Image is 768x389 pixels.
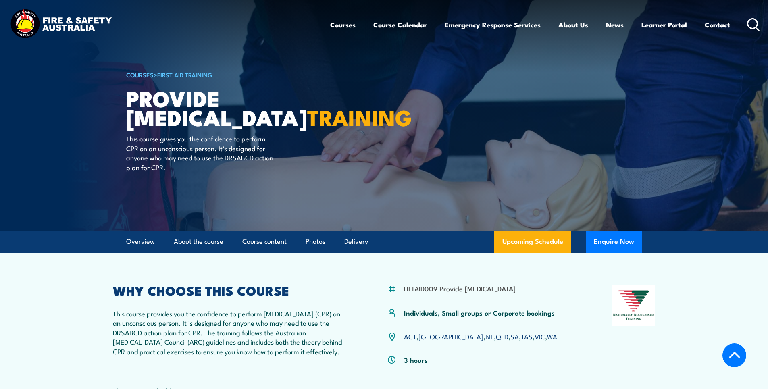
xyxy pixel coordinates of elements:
a: About Us [558,14,588,35]
h2: WHY CHOOSE THIS COURSE [113,285,348,296]
a: About the course [174,231,223,252]
a: News [606,14,624,35]
h6: > [126,70,325,79]
img: Nationally Recognised Training logo. [612,285,656,326]
a: ACT [404,331,416,341]
a: Emergency Response Services [445,14,541,35]
a: First Aid Training [157,70,212,79]
a: Photos [306,231,325,252]
a: [GEOGRAPHIC_DATA] [418,331,483,341]
a: SA [510,331,519,341]
p: , , , , , , , [404,332,557,341]
p: This course provides you the confidence to perform [MEDICAL_DATA] (CPR) on an unconscious person.... [113,309,348,356]
strong: TRAINING [307,100,412,133]
p: Individuals, Small groups or Corporate bookings [404,308,555,317]
a: COURSES [126,70,154,79]
a: Learner Portal [641,14,687,35]
p: This course gives you the confidence to perform CPR on an unconscious person. It’s designed for a... [126,134,273,172]
h1: Provide [MEDICAL_DATA] [126,89,325,126]
a: Overview [126,231,155,252]
a: Contact [705,14,730,35]
a: QLD [496,331,508,341]
a: Courses [330,14,356,35]
li: HLTAID009 Provide [MEDICAL_DATA] [404,284,516,293]
a: Course Calendar [373,14,427,35]
button: Enquire Now [586,231,642,253]
a: Upcoming Schedule [494,231,571,253]
p: 3 hours [404,355,428,364]
a: WA [547,331,557,341]
a: NT [485,331,494,341]
a: Delivery [344,231,368,252]
a: VIC [535,331,545,341]
a: Course content [242,231,287,252]
a: TAS [521,331,533,341]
